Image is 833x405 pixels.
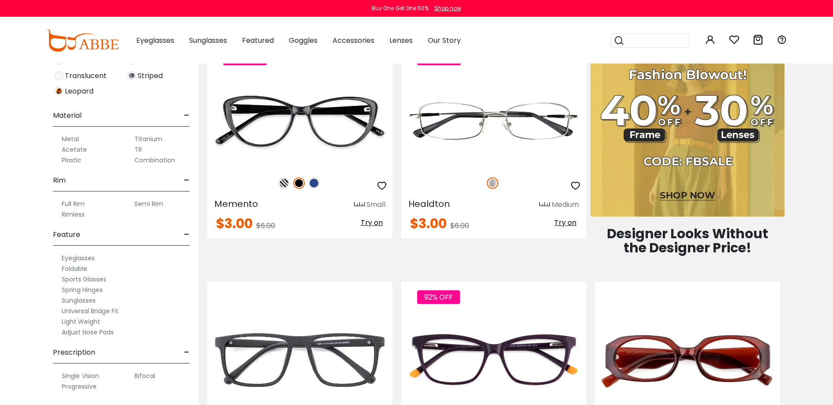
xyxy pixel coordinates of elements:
span: Prescription [53,342,95,363]
span: $6.00 [450,221,469,231]
span: Try on [554,217,576,228]
label: Metal [62,134,79,144]
img: Silver [487,177,498,189]
label: Sports Glasses [62,274,106,285]
span: Designer Looks Without the Designer Price! [607,224,768,257]
label: Combination [134,155,175,165]
label: TR [134,144,142,155]
div: Medium [552,199,579,210]
img: Silver Healdton - Metal ,Adjust Nose Pads [401,75,586,168]
label: Full Rim [62,199,85,209]
span: - [184,170,190,191]
span: - [184,342,190,363]
div: Subscribe to our notifications for the latest news and updates. You can disable anytime. [352,11,516,31]
span: Try on [361,217,383,228]
div: Small [366,199,385,210]
img: notification icon [317,11,352,46]
label: Eyeglasses [62,253,95,263]
button: Try on [358,217,385,229]
span: Material [53,105,82,126]
button: Subscribe [459,46,516,68]
label: Adjust Nose Pads [62,327,114,337]
label: Acetate [62,144,87,155]
span: - [184,224,190,245]
img: Blue [308,177,320,189]
img: size ruler [539,202,550,208]
span: Leopard [65,86,93,97]
span: $3.00 [410,214,447,233]
span: Memento [214,198,258,210]
label: Foldable [62,263,87,274]
span: Rim [53,170,66,191]
img: Fashion Blowout Sale [590,43,784,217]
span: - [184,105,190,126]
label: Universal Bridge Fit [62,306,119,316]
img: Black [293,177,305,189]
button: Try on [552,217,579,229]
img: Pattern [278,177,290,189]
span: 92% OFF [417,290,460,304]
label: Rimless [62,209,85,220]
img: Black Memento - Acetate ,Universal Bridge Fit [207,75,392,168]
span: Healdton [408,198,450,210]
label: Sunglasses [62,295,96,306]
img: size ruler [354,202,365,208]
button: Later [415,46,454,68]
label: Plastic [62,155,82,165]
img: Leopard [55,87,63,95]
label: Progressive [62,381,97,392]
span: Feature [53,224,80,245]
label: Bifocal [134,371,155,381]
label: Semi Rim [134,199,163,209]
label: Single Vision [62,371,99,381]
label: Titanium [134,134,162,144]
span: $3.00 [216,214,253,233]
label: Light Weight [62,316,100,327]
label: Spring Hinges [62,285,103,295]
span: $6.00 [256,221,275,231]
